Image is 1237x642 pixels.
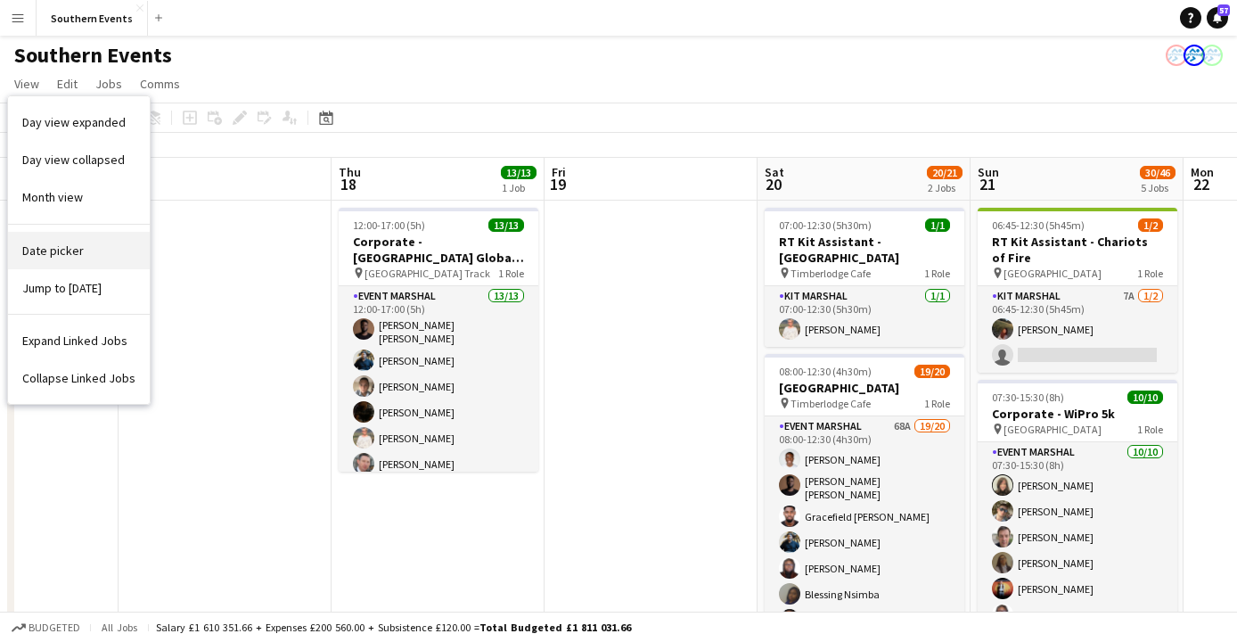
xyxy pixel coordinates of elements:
[765,234,964,266] h3: RT Kit Assistant - [GEOGRAPHIC_DATA]
[1166,45,1187,66] app-user-avatar: RunThrough Events
[1201,45,1223,66] app-user-avatar: RunThrough Events
[978,234,1177,266] h3: RT Kit Assistant - Chariots of Fire
[1191,164,1214,180] span: Mon
[22,152,125,168] span: Day view collapsed
[1127,391,1163,404] span: 10/10
[22,243,84,259] span: Date picker
[353,218,425,232] span: 12:00-17:00 (5h)
[8,178,150,216] a: Month view
[992,391,1064,404] span: 07:30-15:30 (8h)
[133,72,187,95] a: Comms
[978,164,999,180] span: Sun
[924,397,950,410] span: 1 Role
[992,218,1085,232] span: 06:45-12:30 (5h45m)
[22,333,127,349] span: Expand Linked Jobs
[29,621,80,634] span: Budgeted
[765,208,964,347] app-job-card: 07:00-12:30 (5h30m)1/1RT Kit Assistant - [GEOGRAPHIC_DATA] Timberlodge Cafe1 RoleKit Marshal1/107...
[22,189,83,205] span: Month view
[8,269,150,307] a: Jump to today
[765,380,964,396] h3: [GEOGRAPHIC_DATA]
[927,166,963,179] span: 20/21
[914,365,950,378] span: 19/20
[479,621,631,634] span: Total Budgeted £1 811 031.66
[50,72,85,95] a: Edit
[552,164,566,180] span: Fri
[8,103,150,141] a: Day view expanded
[978,286,1177,373] app-card-role: Kit Marshal7A1/206:45-12:30 (5h45m)[PERSON_NAME]
[924,267,950,280] span: 1 Role
[339,234,538,266] h3: Corporate - [GEOGRAPHIC_DATA] Global 5k
[978,406,1177,422] h3: Corporate - WiPro 5k
[9,618,83,638] button: Budgeted
[336,174,361,194] span: 18
[88,72,129,95] a: Jobs
[7,72,46,95] a: View
[1137,267,1163,280] span: 1 Role
[98,621,141,634] span: All jobs
[140,76,180,92] span: Comms
[95,76,122,92] span: Jobs
[14,76,39,92] span: View
[779,218,872,232] span: 07:00-12:30 (5h30m)
[498,267,524,280] span: 1 Role
[975,174,999,194] span: 21
[791,267,871,280] span: Timberlodge Cafe
[1137,423,1163,436] span: 1 Role
[925,218,950,232] span: 1/1
[1207,7,1228,29] a: 57
[1140,166,1176,179] span: 30/46
[928,181,962,194] div: 2 Jobs
[22,114,126,130] span: Day view expanded
[779,365,872,378] span: 08:00-12:30 (4h30m)
[501,166,537,179] span: 13/13
[8,232,150,269] a: Date picker
[8,359,150,397] a: Collapse Linked Jobs
[57,76,78,92] span: Edit
[765,354,964,618] app-job-card: 08:00-12:30 (4h30m)19/20[GEOGRAPHIC_DATA] Timberlodge Cafe1 RoleEvent Marshal68A19/2008:00-12:30 ...
[1217,4,1230,16] span: 57
[8,322,150,359] a: Expand Linked Jobs
[22,370,135,386] span: Collapse Linked Jobs
[1188,174,1214,194] span: 22
[765,286,964,347] app-card-role: Kit Marshal1/107:00-12:30 (5h30m)[PERSON_NAME]
[765,164,784,180] span: Sat
[791,397,871,410] span: Timberlodge Cafe
[339,208,538,472] app-job-card: 12:00-17:00 (5h)13/13Corporate - [GEOGRAPHIC_DATA] Global 5k [GEOGRAPHIC_DATA] Track1 RoleEvent M...
[156,621,631,634] div: Salary £1 610 351.66 + Expenses £200 560.00 + Subsistence £120.00 =
[37,1,148,36] button: Southern Events
[1138,218,1163,232] span: 1/2
[14,42,172,69] h1: Southern Events
[1004,423,1102,436] span: [GEOGRAPHIC_DATA]
[488,218,524,232] span: 13/13
[22,280,102,296] span: Jump to [DATE]
[978,208,1177,373] app-job-card: 06:45-12:30 (5h45m)1/2RT Kit Assistant - Chariots of Fire [GEOGRAPHIC_DATA]1 RoleKit Marshal7A1/2...
[339,164,361,180] span: Thu
[549,174,566,194] span: 19
[1141,181,1175,194] div: 5 Jobs
[8,141,150,178] a: Day view collapsed
[1004,267,1102,280] span: [GEOGRAPHIC_DATA]
[502,181,536,194] div: 1 Job
[1184,45,1205,66] app-user-avatar: RunThrough Events
[762,174,784,194] span: 20
[365,267,490,280] span: [GEOGRAPHIC_DATA] Track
